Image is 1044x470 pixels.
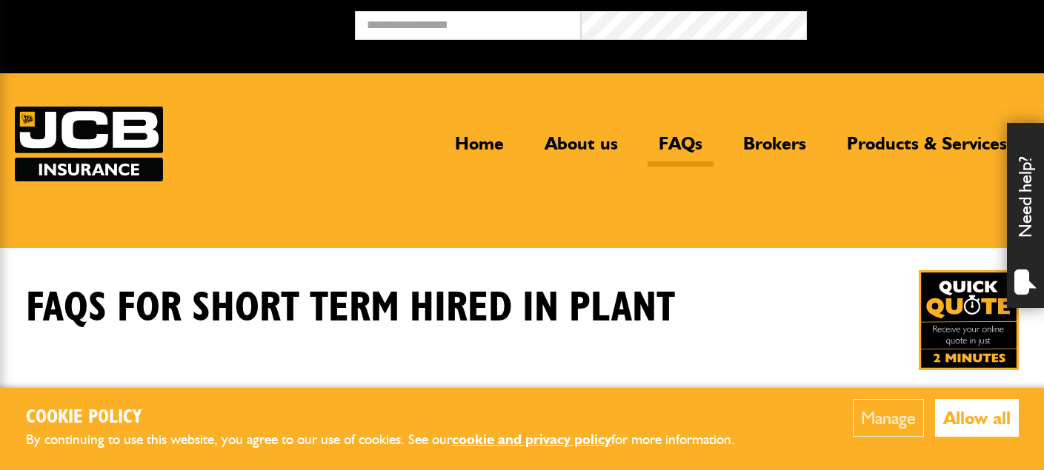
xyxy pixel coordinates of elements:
a: About us [533,132,629,167]
a: Products & Services [836,132,1018,167]
a: Get your insurance quote in just 2-minutes [919,270,1019,370]
button: Manage [853,399,924,437]
a: FAQs [648,132,714,167]
div: Need help? [1007,123,1044,308]
h2: Short Term Hired In Plant [26,371,1019,421]
img: JCB Insurance Services logo [15,107,163,181]
button: Allow all [935,399,1019,437]
a: JCB Insurance Services [15,107,163,181]
a: Home [444,132,515,167]
p: By continuing to use this website, you agree to our use of cookies. See our for more information. [26,429,759,451]
a: cookie and privacy policy [452,431,611,448]
img: Quick Quote [919,270,1019,370]
button: Broker Login [807,11,1033,34]
a: Brokers [732,132,817,167]
h1: FAQS for Short Term Hired In Plant [26,283,675,333]
h2: Cookie Policy [26,406,759,429]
